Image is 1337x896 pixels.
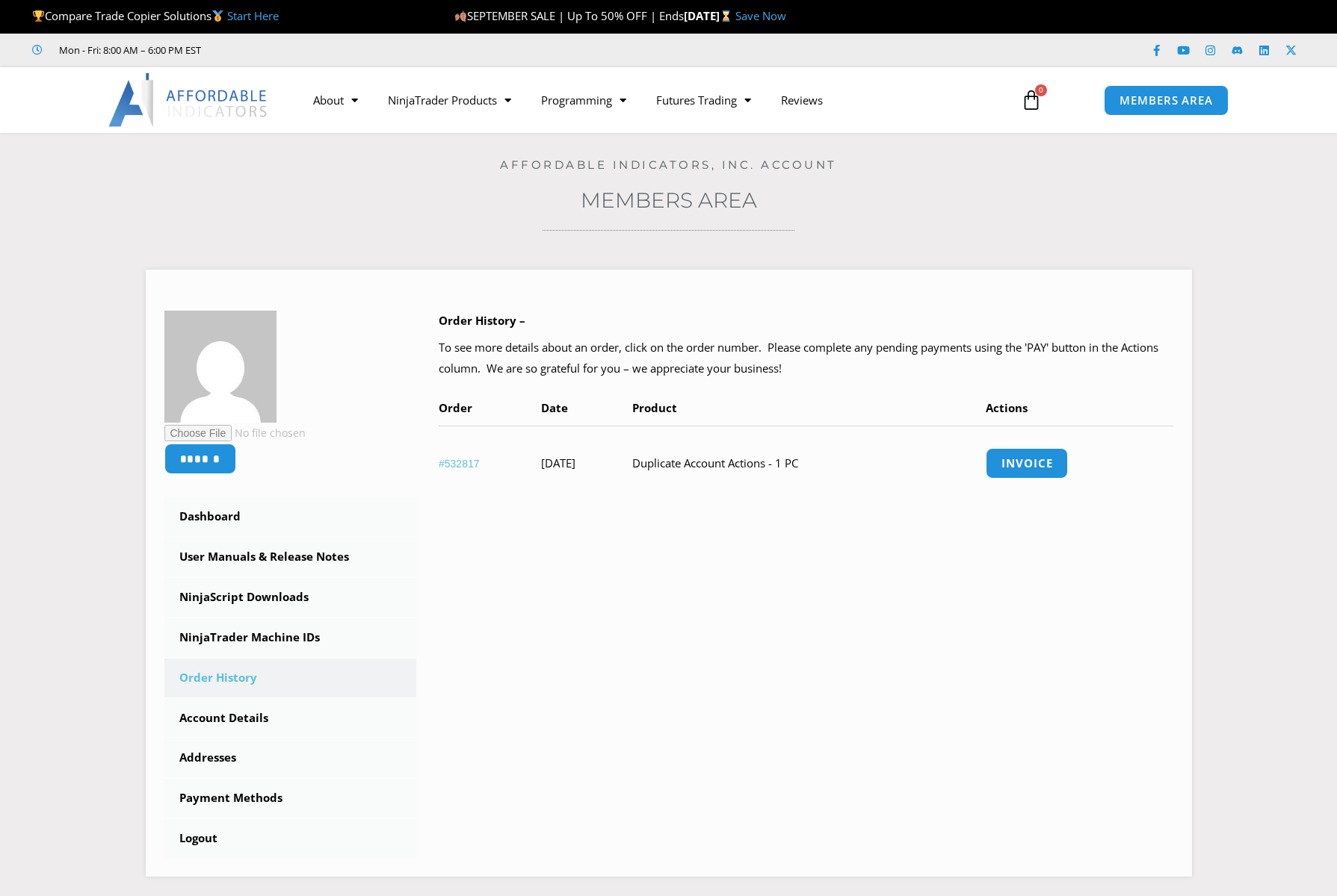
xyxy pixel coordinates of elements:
a: NinjaTrader Products [373,83,526,117]
span: Order [439,400,472,415]
img: b4b1d79195386b6cbaba082f0f07daf2fb004e7ecd841fb88d0b524531e6b5aa [164,311,277,423]
span: Mon - Fri: 8:00 AM – 6:00 PM EST [55,41,201,59]
a: Futures Trading [641,83,766,117]
a: Reviews [766,83,838,117]
a: Order History [164,659,417,697]
time: [DATE] [541,455,575,470]
strong: [DATE] [684,8,735,23]
a: Payment Methods [164,779,417,818]
a: MEMBERS AREA [1104,85,1229,116]
a: Account Details [164,699,417,738]
a: Invoice order number 532817 [986,448,1068,479]
a: NinjaScript Downloads [164,578,417,617]
img: 🥇 [212,10,223,22]
span: Date [541,400,568,415]
a: User Manuals & Release Notes [164,538,417,576]
nav: Account pages [164,497,417,858]
span: MEMBERS AREA [1120,95,1213,106]
a: Programming [526,83,641,117]
td: Duplicate Account Actions - 1 PC [632,426,986,500]
b: Order History – [439,313,525,328]
img: 🏆 [33,10,44,22]
nav: Menu [298,83,1004,117]
a: Start Here [227,8,279,23]
a: NinjaTrader Machine IDs [164,618,417,657]
img: LogoAI | Affordable Indicators – NinjaTrader [108,73,269,127]
span: 0 [1035,84,1047,96]
a: Dashboard [164,497,417,536]
span: Compare Trade Copier Solutions [32,8,279,23]
img: 🍂 [455,10,466,22]
a: 0 [998,78,1064,122]
a: About [298,83,373,117]
span: Product [632,400,677,415]
a: Affordable Indicators, Inc. Account [500,158,837,172]
a: Logout [164,819,417,858]
span: SEPTEMBER SALE | Up To 50% OFF | Ends [454,8,684,23]
a: Save Now [735,8,786,23]
p: To see more details about an order, click on the order number. Please complete any pending paymen... [439,337,1173,379]
a: View order number 532817 [439,458,480,470]
img: ⌛ [720,10,732,22]
a: Addresses [164,738,417,777]
span: Actions [986,400,1028,415]
iframe: Customer reviews powered by Trustpilot [222,43,446,57]
a: Members Area [581,187,757,213]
